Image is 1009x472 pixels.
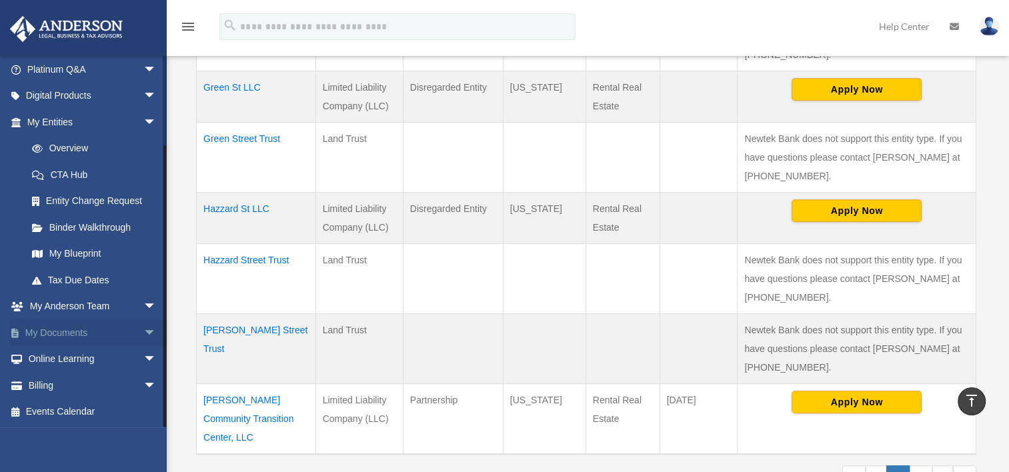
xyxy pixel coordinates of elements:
[143,56,170,83] span: arrow_drop_down
[19,214,170,241] a: Binder Walkthrough
[315,383,403,454] td: Limited Liability Company (LLC)
[19,161,170,188] a: CTA Hub
[792,199,922,222] button: Apply Now
[143,293,170,321] span: arrow_drop_down
[792,78,922,101] button: Apply Now
[503,71,586,122] td: [US_STATE]
[19,241,170,267] a: My Blueprint
[315,122,403,192] td: Land Trust
[19,188,170,215] a: Entity Change Request
[9,319,177,346] a: My Documentsarrow_drop_down
[143,109,170,136] span: arrow_drop_down
[197,192,316,243] td: Hazzard St LLC
[586,192,660,243] td: Rental Real Estate
[586,71,660,122] td: Rental Real Estate
[143,319,170,347] span: arrow_drop_down
[315,243,403,313] td: Land Trust
[503,383,586,454] td: [US_STATE]
[586,383,660,454] td: Rental Real Estate
[403,383,503,454] td: Partnership
[223,18,237,33] i: search
[792,391,922,413] button: Apply Now
[503,192,586,243] td: [US_STATE]
[315,192,403,243] td: Limited Liability Company (LLC)
[9,56,177,83] a: Platinum Q&Aarrow_drop_down
[738,243,976,313] td: Newtek Bank does not support this entity type. If you have questions please contact [PERSON_NAME]...
[403,192,503,243] td: Disregarded Entity
[9,346,177,373] a: Online Learningarrow_drop_down
[19,135,163,162] a: Overview
[315,71,403,122] td: Limited Liability Company (LLC)
[403,71,503,122] td: Disregarded Entity
[9,399,177,425] a: Events Calendar
[197,243,316,313] td: Hazzard Street Trust
[197,71,316,122] td: Green St LLC
[9,109,170,135] a: My Entitiesarrow_drop_down
[9,293,177,320] a: My Anderson Teamarrow_drop_down
[143,372,170,399] span: arrow_drop_down
[143,346,170,373] span: arrow_drop_down
[315,313,403,383] td: Land Trust
[979,17,999,36] img: User Pic
[180,23,196,35] a: menu
[197,122,316,192] td: Green Street Trust
[9,372,177,399] a: Billingarrow_drop_down
[19,267,170,293] a: Tax Due Dates
[180,19,196,35] i: menu
[660,383,738,454] td: [DATE]
[738,313,976,383] td: Newtek Bank does not support this entity type. If you have questions please contact [PERSON_NAME]...
[738,122,976,192] td: Newtek Bank does not support this entity type. If you have questions please contact [PERSON_NAME]...
[9,83,177,109] a: Digital Productsarrow_drop_down
[964,393,980,409] i: vertical_align_top
[958,387,986,415] a: vertical_align_top
[143,83,170,110] span: arrow_drop_down
[197,313,316,383] td: [PERSON_NAME] Street Trust
[6,16,127,42] img: Anderson Advisors Platinum Portal
[197,383,316,454] td: [PERSON_NAME] Community Transition Center, LLC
